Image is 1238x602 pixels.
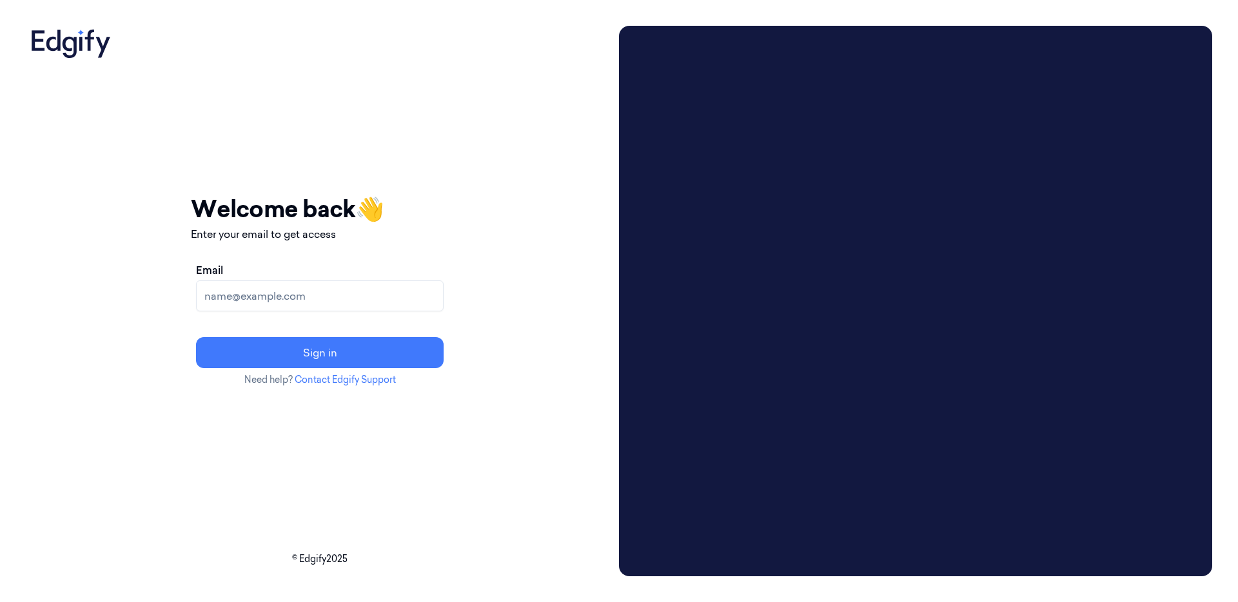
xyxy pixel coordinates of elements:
a: Contact Edgify Support [295,374,396,385]
label: Email [196,262,223,278]
button: Sign in [196,337,444,368]
p: Enter your email to get access [191,226,449,242]
p: © Edgify 2025 [26,552,614,566]
h1: Welcome back 👋 [191,191,449,226]
input: name@example.com [196,280,444,311]
p: Need help? [191,373,449,387]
